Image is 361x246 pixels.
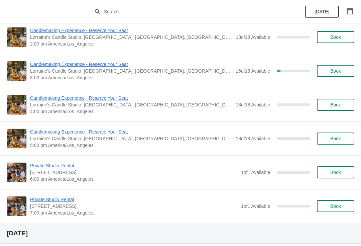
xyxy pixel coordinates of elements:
[236,102,270,107] span: 18 of 18 Available
[236,68,270,74] span: 16 of 18 Available
[330,170,341,175] span: Book
[236,136,270,141] span: 18 of 18 Available
[315,9,329,14] span: [DATE]
[330,34,341,40] span: Book
[241,170,270,175] span: 1 of 1 Available
[330,136,341,141] span: Book
[30,40,232,47] span: 2:00 pm America/Los_Angeles
[30,162,238,169] span: Private Studio Rental
[30,27,232,34] span: Candlemaking Experience - Reserve Your Seat
[7,129,26,148] img: Candlemaking Experience - Reserve Your Seat | Lorraine's Candle Studio, Market Street, Pacific Be...
[330,102,341,107] span: Book
[30,95,232,101] span: Candlemaking Experience - Reserve Your Seat
[30,210,238,216] span: 7:00 pm America/Los_Angeles
[30,135,232,142] span: Lorraine's Candle Studio, [GEOGRAPHIC_DATA], [GEOGRAPHIC_DATA], [GEOGRAPHIC_DATA], [GEOGRAPHIC_DATA]
[30,61,232,68] span: Candlemaking Experience - Reserve Your Seat
[30,68,232,74] span: Lorraine's Candle Studio, [GEOGRAPHIC_DATA], [GEOGRAPHIC_DATA], [GEOGRAPHIC_DATA], [GEOGRAPHIC_DATA]
[317,133,354,145] button: Book
[7,95,26,114] img: Candlemaking Experience - Reserve Your Seat | Lorraine's Candle Studio, Market Street, Pacific Be...
[30,142,232,149] span: 5:00 pm America/Los_Angeles
[236,34,270,40] span: 18 of 18 Available
[7,163,26,182] img: Private Studio Rental | 215 Market St suite 1a, Seabrook, WA 98571, USA | 6:00 pm America/Los_Ang...
[30,176,238,182] span: 6:00 pm America/Los_Angeles
[30,34,232,40] span: Lorraine's Candle Studio, [GEOGRAPHIC_DATA], [GEOGRAPHIC_DATA], [GEOGRAPHIC_DATA], [GEOGRAPHIC_DATA]
[30,101,232,108] span: Lorraine's Candle Studio, [GEOGRAPHIC_DATA], [GEOGRAPHIC_DATA], [GEOGRAPHIC_DATA], [GEOGRAPHIC_DATA]
[30,203,238,210] span: [STREET_ADDRESS]
[317,200,354,212] button: Book
[30,169,238,176] span: [STREET_ADDRESS]
[7,61,26,81] img: Candlemaking Experience - Reserve Your Seat | Lorraine's Candle Studio, Market Street, Pacific Be...
[241,203,270,209] span: 1 of 1 Available
[305,6,339,18] button: [DATE]
[30,74,232,81] span: 3:00 pm America/Los_Angeles
[330,68,341,74] span: Book
[317,31,354,43] button: Book
[30,108,232,115] span: 4:00 pm America/Los_Angeles
[30,196,238,203] span: Private Studio Rental
[317,65,354,77] button: Book
[317,166,354,178] button: Book
[7,27,26,47] img: Candlemaking Experience - Reserve Your Seat | Lorraine's Candle Studio, Market Street, Pacific Be...
[7,196,26,216] img: Private Studio Rental | 215 Market St suite 1a, Seabrook, WA 98571, USA | 7:00 pm America/Los_Ang...
[30,129,232,135] span: Candlemaking Experience - Reserve Your Seat
[317,99,354,111] button: Book
[330,203,341,209] span: Book
[7,230,354,237] h2: [DATE]
[104,6,271,18] input: Search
